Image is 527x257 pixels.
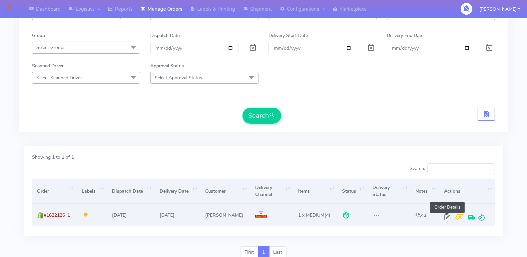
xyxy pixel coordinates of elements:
[36,75,82,81] span: Select Scanned Driver
[387,32,423,39] label: Delivery End Date
[474,2,525,16] button: [PERSON_NAME]
[337,179,367,204] th: Status: activate to sort column ascending
[293,179,337,204] th: Items: activate to sort column ascending
[268,32,308,39] label: Delivery Start Date
[77,179,107,204] th: Labels: activate to sort column ascending
[36,44,66,51] span: Select Groups
[155,75,202,81] span: Select Approval Status
[107,204,154,226] td: [DATE]
[107,179,154,204] th: Dispatch Date: activate to sort column ascending
[427,163,495,174] input: Search:
[243,108,281,124] button: Search
[200,179,250,204] th: Customer: activate to sort column ascending
[32,179,77,204] th: Order: activate to sort column ascending
[200,204,250,226] td: [PERSON_NAME]
[32,62,64,69] label: Scanned Driver
[410,163,495,174] label: Search:
[32,32,45,39] label: Group
[150,32,180,39] label: Dispatch Date
[155,204,200,226] td: [DATE]
[255,211,267,219] img: Royal Mail
[416,212,427,218] i: x 1
[37,212,44,219] img: shopify.png
[150,62,184,69] label: Approval Status
[250,179,293,204] th: Delivery Channel: activate to sort column ascending
[32,154,74,161] label: Showing 1 to 1 of 1
[155,179,200,204] th: Delivery Date: activate to sort column ascending
[410,179,439,204] th: Notes: activate to sort column ascending
[44,212,70,218] span: #1622126_1
[298,212,330,218] span: (4)
[439,179,495,204] th: Actions: activate to sort column ascending
[298,212,324,218] span: 1 x MEDIUM
[367,179,411,204] th: Delivery Status: activate to sort column ascending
